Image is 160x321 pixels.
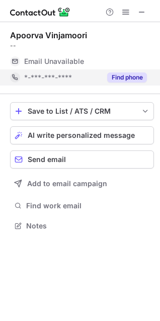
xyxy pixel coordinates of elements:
button: Find work email [10,199,154,213]
button: AI write personalized message [10,126,154,144]
button: Send email [10,150,154,169]
div: Apoorva Vinjamoori [10,30,87,40]
button: Reveal Button [107,72,147,83]
span: Add to email campaign [27,180,107,188]
span: Notes [26,221,150,230]
img: ContactOut v5.3.10 [10,6,70,18]
span: Email Unavailable [24,57,84,66]
span: Send email [28,155,66,164]
div: -- [10,41,154,50]
button: Add to email campaign [10,175,154,193]
span: Find work email [26,201,150,210]
button: Notes [10,219,154,233]
button: save-profile-one-click [10,102,154,120]
div: Save to List / ATS / CRM [28,107,136,115]
span: AI write personalized message [28,131,135,139]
